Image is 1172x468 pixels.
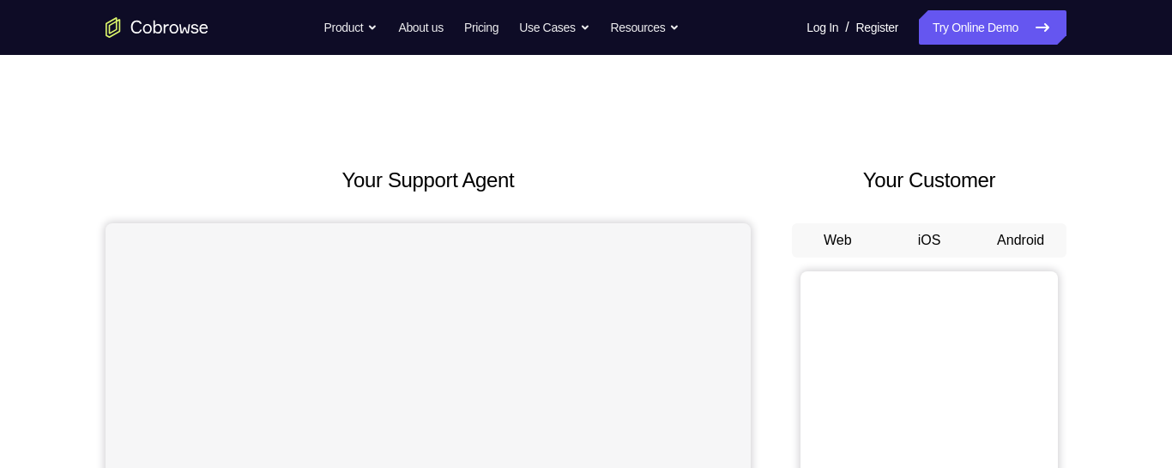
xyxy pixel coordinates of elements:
[845,17,849,38] span: /
[398,10,443,45] a: About us
[519,10,589,45] button: Use Cases
[324,10,378,45] button: Product
[106,17,208,38] a: Go to the home page
[611,10,680,45] button: Resources
[884,223,976,258] button: iOS
[792,223,884,258] button: Web
[464,10,498,45] a: Pricing
[919,10,1066,45] a: Try Online Demo
[856,10,898,45] a: Register
[975,223,1066,258] button: Android
[792,165,1066,196] h2: Your Customer
[106,165,751,196] h2: Your Support Agent
[807,10,838,45] a: Log In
